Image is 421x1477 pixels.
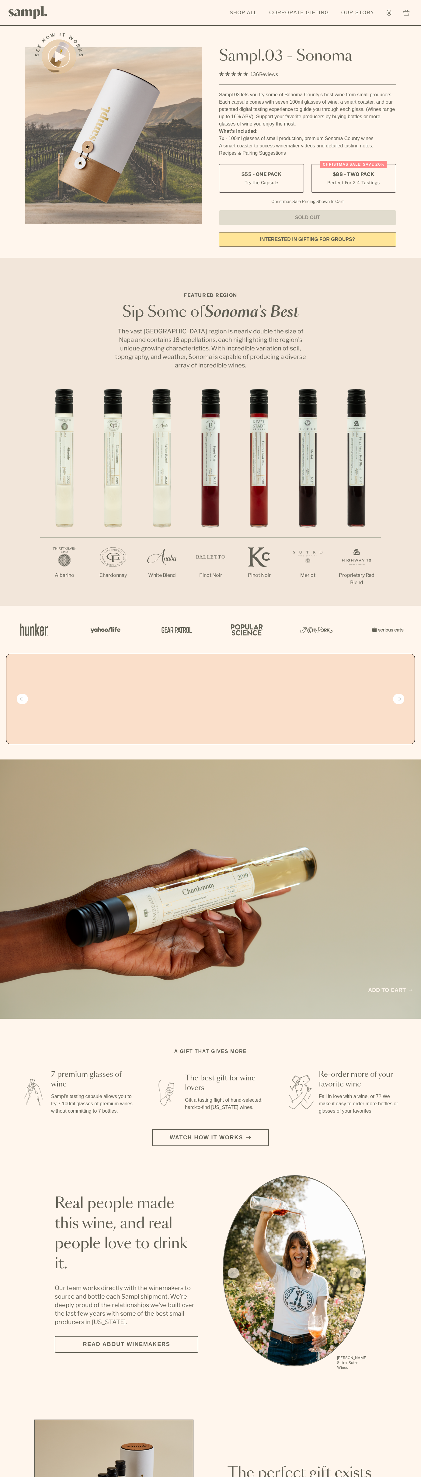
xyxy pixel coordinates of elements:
a: Corporate Gifting [266,6,332,19]
li: 3 / 7 [137,389,186,598]
img: Artboard_4_28b4d326-c26e-48f9-9c80-911f17d6414e_x450.png [228,617,264,643]
a: Shop All [227,6,260,19]
span: Reviews [259,71,278,77]
h3: The best gift for wine lovers [185,1073,268,1093]
p: Gift a tasting flight of hand-selected, hard-to-find [US_STATE] wines. [185,1097,268,1111]
span: $55 - One Pack [242,171,282,178]
img: Artboard_1_c8cd28af-0030-4af1-819c-248e302c7f06_x450.png [16,617,52,643]
p: Featured Region [113,292,308,299]
div: Sampl.03 lets you try some of Sonoma County's best wine from small producers. Each capsule comes ... [219,91,396,128]
img: Sampl logo [9,6,47,19]
em: Sonoma's Best [204,305,299,320]
p: Proprietary Red Blend [332,572,381,586]
button: Watch how it works [152,1129,269,1146]
li: 1 / 7 [40,389,89,598]
p: Sampl's tasting capsule allows you to try 7 100ml glasses of premium wines without committing to ... [51,1093,134,1115]
h2: Real people made this wine, and real people love to drink it. [55,1194,198,1274]
span: $88 - Two Pack [333,171,374,178]
p: Pinot Noir [235,572,284,579]
p: Our team works directly with the winemakers to source and bottle each Sampl shipment. We’re deepl... [55,1284,198,1326]
h1: Sampl.03 - Sonoma [219,47,396,65]
h2: Sip Some of [113,305,308,320]
p: The vast [GEOGRAPHIC_DATA] region is nearly double the size of Napa and contains 18 appellations,... [113,327,308,370]
button: Previous slide [17,694,28,704]
h3: 7 premium glasses of wine [51,1070,134,1089]
img: Artboard_7_5b34974b-f019-449e-91fb-745f8d0877ee_x450.png [369,617,405,643]
p: Albarino [40,572,89,579]
ul: carousel [223,1175,366,1371]
li: 4 / 7 [186,389,235,598]
li: Recipes & Pairing Suggestions [219,150,396,157]
strong: What’s Included: [219,129,258,134]
a: Read about Winemakers [55,1336,198,1353]
img: Sampl.03 - Sonoma [25,47,202,224]
p: [PERSON_NAME] Sutro, Sutro Wines [337,1355,366,1370]
li: Christmas Sale Pricing Shown In Cart [268,199,347,204]
h3: Re-order more of your favorite wine [319,1070,402,1089]
span: 136 [251,71,259,77]
img: Artboard_3_0b291449-6e8c-4d07-b2c2-3f3601a19cd1_x450.png [298,617,335,643]
p: Pinot Noir [186,572,235,579]
button: See how it works [42,40,76,74]
h2: A gift that gives more [174,1048,247,1055]
li: A smart coaster to access winemaker videos and detailed tasting notes. [219,142,396,150]
div: Christmas SALE! Save 20% [320,161,387,168]
a: Our Story [338,6,378,19]
div: 136Reviews [219,70,278,78]
li: 7 / 7 [332,389,381,606]
div: slide 1 [223,1175,366,1371]
small: Perfect For 2-4 Tastings [327,179,380,186]
li: 6 / 7 [284,389,332,598]
p: White Blend [137,572,186,579]
p: Fall in love with a wine, or 7? We make it easy to order more bottles or glasses of your favorites. [319,1093,402,1115]
li: 7x - 100ml glasses of small production, premium Sonoma County wines [219,135,396,142]
button: Sold Out [219,210,396,225]
a: interested in gifting for groups? [219,232,396,247]
p: Chardonnay [89,572,137,579]
li: 2 / 7 [89,389,137,598]
small: Try the Capsule [245,179,278,186]
button: Next slide [393,694,404,704]
p: Merlot [284,572,332,579]
img: Artboard_5_7fdae55a-36fd-43f7-8bfd-f74a06a2878e_x450.png [157,617,193,643]
a: Add to cart [368,986,412,994]
img: Artboard_6_04f9a106-072f-468a-bdd7-f11783b05722_x450.png [86,617,123,643]
li: 5 / 7 [235,389,284,598]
